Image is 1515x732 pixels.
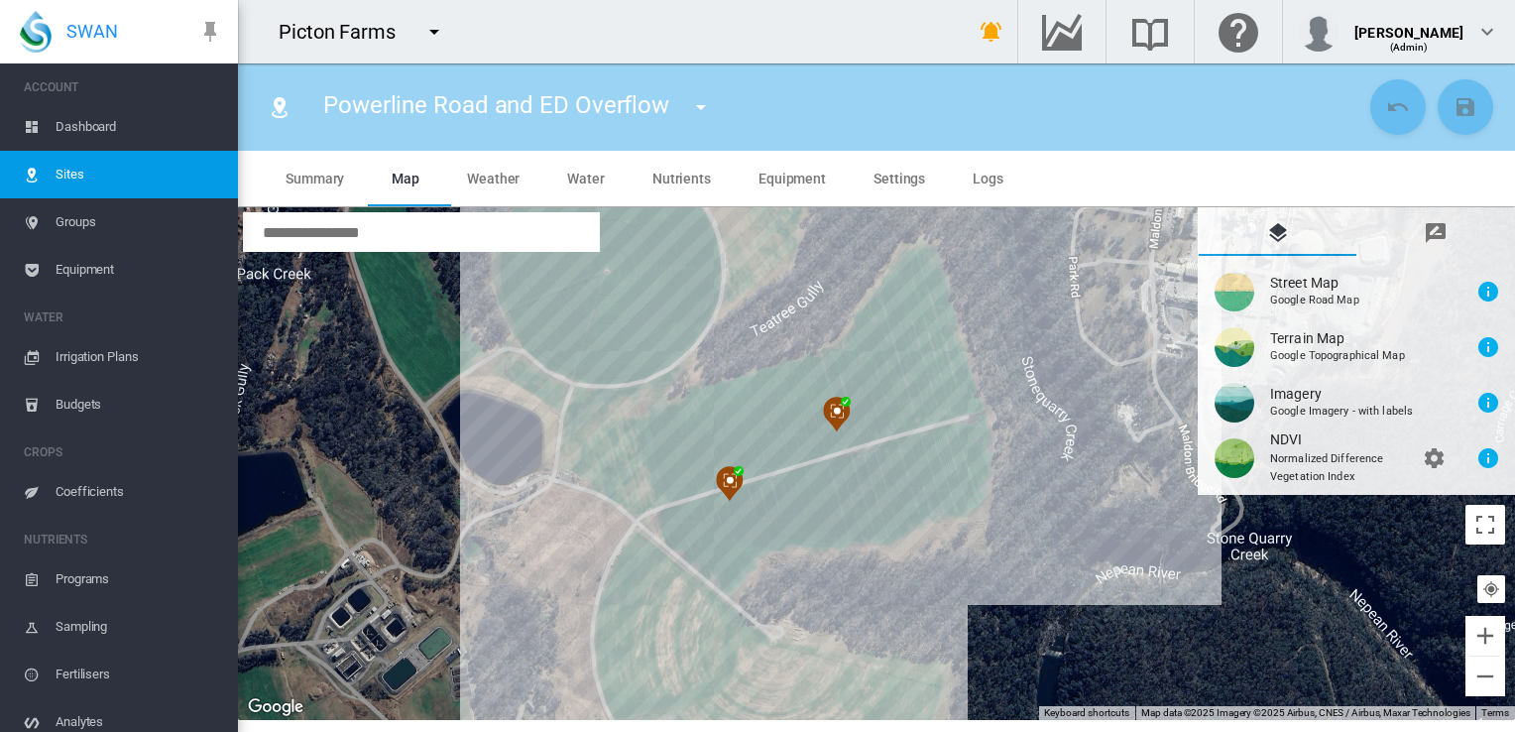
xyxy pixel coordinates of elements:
[1468,272,1508,311] button: Layer information
[1386,95,1410,119] md-icon: icon-undo
[681,87,721,127] button: icon-menu-down
[1476,391,1500,415] md-icon: icon-information
[1465,505,1505,545] button: Toggle fullscreen view
[286,171,344,186] span: Summary
[268,95,291,119] md-icon: icon-map-marker-radius
[392,171,419,186] span: Map
[1454,95,1477,119] md-icon: icon-content-save
[1468,383,1508,423] button: Layer information
[56,198,222,246] span: Groups
[1476,446,1500,470] md-icon: icon-information
[1141,707,1469,718] span: Map data ©2025 Imagery ©2025 Airbus, CNES / Airbus, Maxar Technologies
[56,468,222,516] span: Coefficients
[652,171,711,186] span: Nutrients
[56,555,222,603] span: Programs
[1199,375,1514,430] button: Imagery Google Imagery - with labels Layer information
[56,651,222,698] span: Fertilisers
[20,11,52,53] img: SWAN-Landscape-Logo-Colour-drop.png
[567,171,605,186] span: Water
[422,20,446,44] md-icon: icon-menu-down
[1199,256,1514,494] md-tab-content: Map Layer Control
[56,603,222,651] span: Sampling
[24,436,222,468] span: CROPS
[1465,616,1505,656] button: Zoom in
[1299,12,1339,52] img: profile.jpg
[874,171,925,186] span: Settings
[56,103,222,151] span: Dashboard
[56,246,222,294] span: Equipment
[1356,208,1514,256] md-tab-item: Drawing Manager
[980,20,1003,44] md-icon: icon-bell-ring
[1438,79,1493,135] button: Save Changes
[1465,657,1505,696] button: Zoom out
[1468,438,1508,478] button: Layer information
[973,171,1003,186] span: Logs
[260,87,299,127] button: Click to go to list of Sites
[279,18,413,46] div: Picton Farms
[1038,20,1086,44] md-icon: Go to the Data Hub
[323,91,669,119] span: Powerline Road and ED Overflow
[1477,575,1505,603] button: Your Location
[1044,706,1129,720] button: Keyboard shortcuts
[56,333,222,381] span: Irrigation Plans
[689,95,713,119] md-icon: icon-menu-down
[66,19,118,44] span: SWAN
[56,151,222,198] span: Sites
[1422,446,1446,470] md-icon: icon-cog
[243,694,308,720] img: Google
[1199,319,1514,375] button: Terrain Map Google Topographical Map Layer information
[1370,79,1426,135] button: Cancel Changes
[1199,208,1356,256] md-tab-item: Map Layer Control
[198,20,222,44] md-icon: icon-pin
[24,71,222,103] span: ACCOUNT
[972,12,1011,52] button: icon-bell-ring
[1476,280,1500,304] md-icon: icon-information
[1215,20,1262,44] md-icon: Click here for help
[1475,20,1499,44] md-icon: icon-chevron-down
[1266,221,1290,245] md-icon: icon-layers
[1481,707,1509,718] a: Terms
[758,171,826,186] span: Equipment
[56,381,222,428] span: Budgets
[24,302,222,333] span: WATER
[414,12,454,52] button: icon-menu-down
[1126,20,1174,44] md-icon: Search the knowledge base
[1414,438,1454,478] button: Layer settings
[1199,430,1514,486] button: NDVI Normalized Difference Vegetation Index Layer settings Layer information
[1424,221,1448,245] md-icon: icon-message-draw
[24,524,222,555] span: NUTRIENTS
[1468,327,1508,367] button: Layer information
[467,171,520,186] span: Weather
[1476,335,1500,359] md-icon: icon-information
[1390,42,1429,53] span: (Admin)
[243,694,308,720] a: Open this area in Google Maps (opens a new window)
[1354,15,1463,35] div: [PERSON_NAME]
[1199,264,1514,319] button: Street Map Google Road Map Layer information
